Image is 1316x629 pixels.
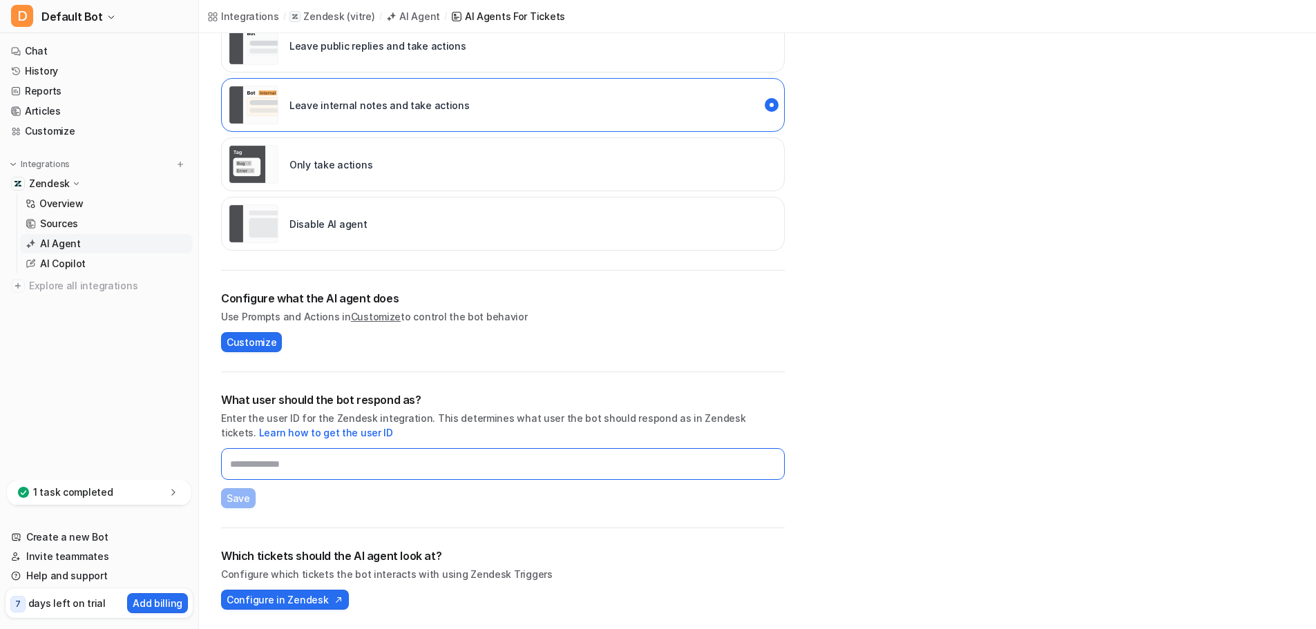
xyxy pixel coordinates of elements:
p: Configure which tickets the bot interacts with using Zendesk Triggers [221,567,785,581]
p: Zendesk [303,10,344,23]
a: Customize [351,311,401,322]
div: paused::disabled [221,197,785,251]
img: Zendesk [14,180,22,188]
p: AI Copilot [40,257,86,271]
button: Add billing [127,593,188,613]
h2: Which tickets should the AI agent look at? [221,548,785,564]
p: Leave public replies and take actions [289,39,466,53]
p: Add billing [133,596,182,610]
p: Zendesk [29,177,70,191]
div: AI Agent [399,9,440,23]
span: / [379,10,382,23]
button: Configure in Zendesk [221,590,349,610]
p: Sources [40,217,78,231]
a: History [6,61,193,81]
span: Save [227,491,250,505]
h2: What user should the bot respond as? [221,391,785,408]
a: AI Copilot [20,254,193,273]
a: AI Agents for tickets [451,9,565,23]
p: Disable AI agent [289,217,368,231]
span: D [11,5,33,27]
img: Only take actions [229,145,278,184]
a: Explore all integrations [6,276,193,296]
div: live::internal_reply [221,78,785,132]
p: Leave internal notes and take actions [289,98,470,113]
a: Learn how to get the user ID [259,427,393,438]
img: menu_add.svg [175,159,185,169]
a: Articles [6,101,193,121]
button: Customize [221,332,282,352]
a: Overview [20,194,193,213]
img: Leave internal notes and take actions [229,86,278,124]
a: Invite teammates [6,547,193,566]
button: Save [221,488,256,508]
img: Disable AI agent [229,204,278,243]
p: Use Prompts and Actions in to control the bot behavior [221,309,785,324]
div: live::external_reply [221,19,785,72]
a: AI Agent [385,9,440,23]
p: Integrations [21,159,70,170]
p: 1 task completed [33,485,113,499]
a: Reports [6,81,193,101]
div: live::disabled [221,137,785,191]
a: Customize [6,122,193,141]
a: Create a new Bot [6,528,193,547]
img: explore all integrations [11,279,25,293]
a: AI Agent [20,234,193,253]
span: Configure in Zendesk [227,592,328,607]
p: AI Agent [40,237,81,251]
span: Customize [227,335,276,349]
h2: Configure what the AI agent does [221,290,785,307]
a: Chat [6,41,193,61]
a: Sources [20,214,193,233]
span: Explore all integrations [29,275,187,297]
a: Integrations [207,9,279,23]
span: / [444,10,447,23]
p: Enter the user ID for the Zendesk integration. This determines what user the bot should respond a... [221,411,785,440]
img: expand menu [8,159,18,169]
img: Leave public replies and take actions [229,26,278,65]
p: Only take actions [289,157,372,172]
button: Integrations [6,157,74,171]
p: Overview [39,197,84,211]
span: Default Bot [41,7,103,26]
a: Help and support [6,566,193,586]
span: / [283,10,286,23]
a: Zendesk(vitre) [289,10,374,23]
p: 7 [15,598,21,610]
div: Integrations [221,9,279,23]
p: days left on trial [28,596,106,610]
p: ( vitre ) [347,10,374,23]
div: AI Agents for tickets [465,9,565,23]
